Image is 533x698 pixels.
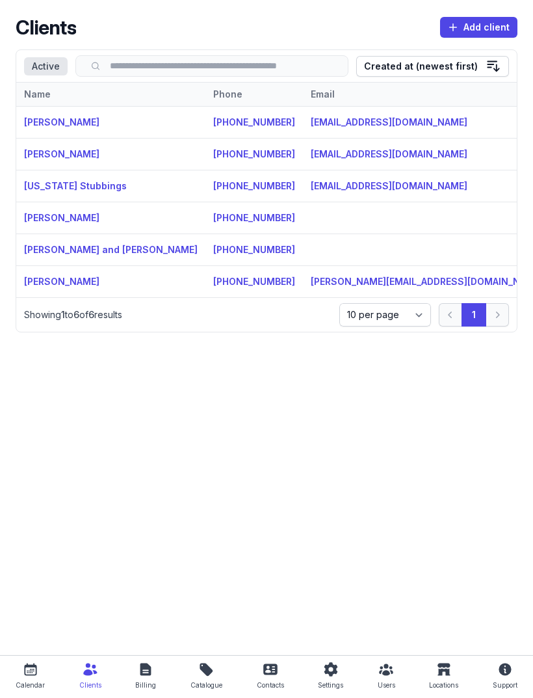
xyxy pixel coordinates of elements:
a: [PERSON_NAME] [24,212,99,223]
a: [PERSON_NAME] [24,276,99,287]
nav: Pagination [439,303,509,327]
span: 6 [88,309,94,320]
h2: Clients [16,16,76,39]
a: [PHONE_NUMBER] [213,212,295,223]
div: Settings [318,677,343,693]
span: 1 [61,309,65,320]
a: [PHONE_NUMBER] [213,244,295,255]
div: Users [378,677,395,693]
a: [EMAIL_ADDRESS][DOMAIN_NAME] [311,148,467,159]
a: [PHONE_NUMBER] [213,148,295,159]
a: [EMAIL_ADDRESS][DOMAIN_NAME] [311,180,467,191]
button: 1 [461,303,486,327]
a: [PHONE_NUMBER] [213,276,295,287]
th: Phone [205,83,303,107]
button: Created at (newest first) [356,56,509,77]
a: [PERSON_NAME] and [PERSON_NAME] [24,244,198,255]
div: Calendar [16,677,45,693]
a: [PERSON_NAME] [24,116,99,128]
a: [PHONE_NUMBER] [213,180,295,191]
span: 6 [73,309,79,320]
button: Add client [440,17,517,38]
p: Showing to of results [24,308,331,321]
a: [EMAIL_ADDRESS][DOMAIN_NAME] [311,116,467,128]
div: Active [24,57,68,75]
div: Contacts [257,677,284,693]
div: Locations [429,677,458,693]
div: Clients [79,677,101,693]
div: Catalogue [190,677,222,693]
a: [PERSON_NAME] [24,148,99,159]
a: [PHONE_NUMBER] [213,116,295,128]
a: [US_STATE] Stubbings [24,180,127,191]
th: Name [16,83,205,107]
div: Created at (newest first) [364,59,478,74]
span: Add client [448,20,510,35]
div: Billing [135,677,156,693]
div: Support [493,677,517,693]
nav: Tabs [24,57,68,75]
